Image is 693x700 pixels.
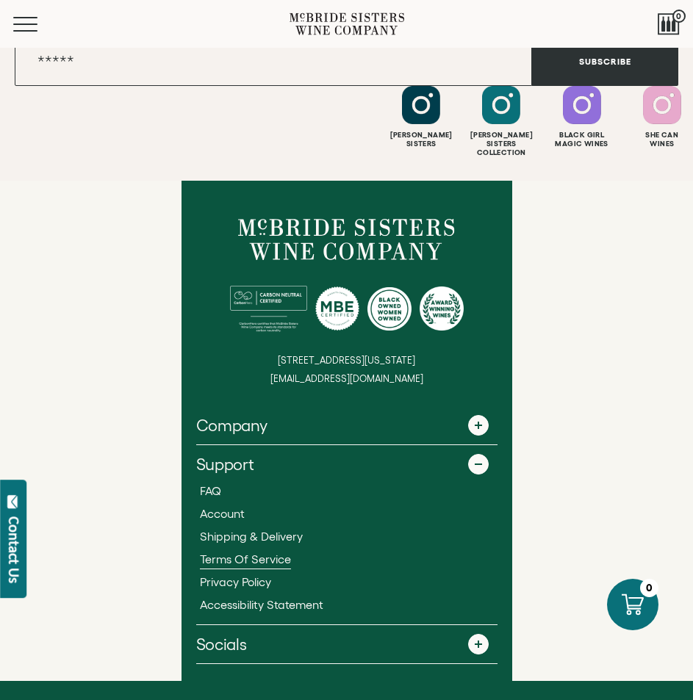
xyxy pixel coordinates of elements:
[200,483,494,499] a: FAQ
[196,625,498,663] a: Socials
[196,406,498,444] a: Company
[383,131,459,148] div: [PERSON_NAME] Sisters
[200,552,291,566] span: Terms of Service
[463,131,539,157] div: [PERSON_NAME] Sisters Collection
[200,507,245,520] span: Account
[463,86,539,157] a: Follow McBride Sisters Collection on Instagram [PERSON_NAME] SistersCollection
[200,552,494,567] a: Terms of Service
[200,484,221,497] span: FAQ
[200,574,494,590] a: Privacy Policy
[544,131,620,148] div: Black Girl Magic Wines
[544,86,620,148] a: Follow Black Girl Magic Wines on Instagram Black GirlMagic Wines
[270,373,423,384] small: [EMAIL_ADDRESS][DOMAIN_NAME]
[640,579,658,597] div: 0
[383,86,459,148] a: Follow McBride Sisters on Instagram [PERSON_NAME]Sisters
[196,445,498,483] a: Support
[200,597,494,613] a: Accessibility Statement
[200,598,323,611] span: Accessibility Statement
[200,506,494,522] a: Account
[7,516,21,583] div: Contact Us
[532,37,678,86] button: Subscribe
[200,575,271,588] span: Privacy Policy
[13,17,66,32] button: Mobile Menu Trigger
[238,219,455,260] a: McBride Sisters Wine Company
[200,529,494,544] a: Shipping & Delivery
[278,355,415,366] small: [STREET_ADDRESS][US_STATE]
[15,37,532,86] input: Email
[200,530,303,543] span: Shipping & Delivery
[672,10,686,23] span: 0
